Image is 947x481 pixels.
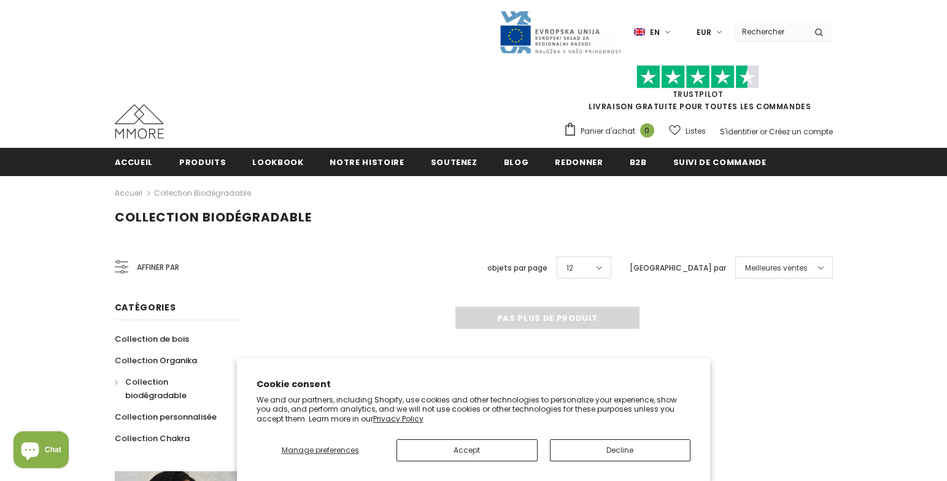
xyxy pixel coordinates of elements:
p: We and our partners, including Shopify, use cookies and other technologies to personalize your ex... [257,395,691,424]
span: Collection Organika [115,355,197,366]
span: LIVRAISON GRATUITE POUR TOUTES LES COMMANDES [563,71,833,112]
a: Suivi de commande [673,148,767,175]
a: Panier d'achat 0 [563,122,660,140]
span: Catégories [115,301,176,314]
button: Accept [396,439,538,461]
span: Affiner par [137,261,179,274]
a: Collection biodégradable [115,371,230,406]
span: or [760,126,767,137]
span: B2B [630,156,647,168]
a: Créez un compte [769,126,833,137]
a: Notre histoire [330,148,404,175]
span: Accueil [115,156,153,168]
a: B2B [630,148,647,175]
span: Blog [504,156,529,168]
img: Cas MMORE [115,104,164,139]
label: objets par page [487,262,547,274]
span: Panier d'achat [581,125,635,137]
a: Produits [179,148,226,175]
a: Collection biodégradable [154,188,251,198]
span: soutenez [431,156,477,168]
a: Collection Organika [115,350,197,371]
a: S'identifier [720,126,758,137]
a: Blog [504,148,529,175]
input: Search Site [735,23,805,40]
img: Javni Razpis [499,10,622,55]
a: Lookbook [252,148,303,175]
span: 12 [566,262,573,274]
span: EUR [697,26,711,39]
a: Collection de bois [115,328,189,350]
span: Suivi de commande [673,156,767,168]
h2: Cookie consent [257,378,691,391]
span: Produits [179,156,226,168]
a: Privacy Policy [373,414,423,424]
label: [GEOGRAPHIC_DATA] par [630,262,726,274]
a: TrustPilot [673,89,724,99]
a: Listes [669,120,706,142]
a: Collection Chakra [115,428,190,449]
span: Lookbook [252,156,303,168]
span: Collection personnalisée [115,411,217,423]
span: 0 [640,123,654,137]
span: Collection de bois [115,333,189,345]
span: Collection Chakra [115,433,190,444]
a: soutenez [431,148,477,175]
span: Listes [686,125,706,137]
a: Accueil [115,148,153,175]
span: Meilleures ventes [745,262,808,274]
img: Faites confiance aux étoiles pilotes [636,65,759,89]
span: Redonner [555,156,603,168]
inbox-online-store-chat: Shopify online store chat [10,431,72,471]
span: Collection biodégradable [115,209,312,226]
a: Collection personnalisée [115,406,217,428]
span: Notre histoire [330,156,404,168]
a: Javni Razpis [499,26,622,37]
span: Collection biodégradable [125,376,187,401]
a: Redonner [555,148,603,175]
span: en [650,26,660,39]
img: i-lang-1.png [634,27,645,37]
button: Manage preferences [257,439,384,461]
span: Manage preferences [282,445,359,455]
a: Accueil [115,186,142,201]
button: Decline [550,439,691,461]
